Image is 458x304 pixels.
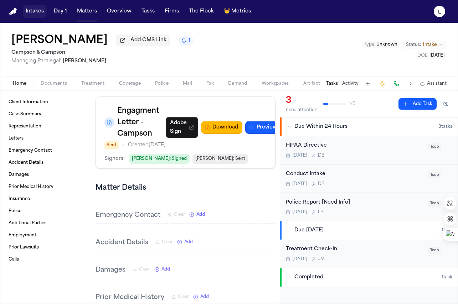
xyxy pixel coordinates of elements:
[415,52,447,59] button: Edit DOL: 2025-08-02
[162,5,182,18] button: Firms
[51,5,70,18] a: Day 1
[6,181,85,193] a: Prior Medical History
[6,254,85,265] a: Calls
[201,121,242,134] button: Download
[286,107,318,113] div: need attention
[280,193,458,221] div: Open task: Police Report [Need Info]
[6,205,85,217] a: Police
[74,5,100,18] button: Matters
[286,142,424,150] div: HIPAA Directive
[429,53,444,58] span: [DATE]
[63,58,106,64] span: [PERSON_NAME]
[6,169,85,180] a: Damages
[117,105,166,140] h3: Engagment Letter - Campson
[11,58,61,64] span: Managing Paralegal:
[318,153,325,158] span: D B
[104,154,125,163] p: Signers:
[96,238,148,248] h3: Accident Details
[280,240,458,268] div: Open task: Treatment Check-In
[406,42,421,48] span: Status:
[189,212,205,217] button: Add New
[104,5,134,18] button: Overview
[206,81,214,87] span: Fax
[286,95,318,106] div: 3
[139,5,158,18] button: Tasks
[442,274,452,280] span: 1 task
[292,153,307,158] span: [DATE]
[376,42,397,47] span: Unknown
[342,81,359,87] button: Activity
[228,81,247,87] span: Demand
[423,42,437,48] span: Intake
[130,37,166,44] span: Add CMS Link
[402,41,447,49] button: Change status from Intake
[398,98,437,110] button: Add Task
[428,247,441,254] span: Todo
[6,230,85,241] a: Employment
[428,200,441,207] span: Todo
[280,221,458,240] button: Due [DATE]1task
[128,141,166,150] p: Created [DATE]
[262,81,289,87] span: Workspaces
[280,164,458,193] div: Open task: Conduct Intake
[428,143,441,150] span: Todo
[168,212,185,217] button: Clear Emergency Contact
[318,209,324,215] span: L B
[362,41,400,48] button: Edit Type: Unknown
[318,256,325,262] span: J M
[179,36,193,45] button: 1 active task
[11,34,108,47] button: Edit matter name
[417,53,428,58] span: DOL :
[177,239,193,245] button: Add New
[133,267,150,272] button: Clear Damages
[303,81,323,87] span: Artifacts
[183,81,192,87] span: Mail
[442,227,452,233] span: 1 task
[245,121,282,134] button: Preview
[280,136,458,164] div: Open task: HIPAA Directive
[286,199,424,207] div: Police Report [Need Info]
[155,81,169,87] span: Police
[155,239,173,245] button: Clear Accident Details
[349,101,355,107] span: 1 / 5
[6,217,85,229] a: Additional Parties
[280,268,458,287] button: Completed1task
[171,294,189,300] button: Clear Prior Medical History
[162,239,173,245] span: Clear
[391,79,401,89] button: Make a Call
[6,121,85,132] a: Representation
[11,48,193,57] h2: Campson & Campson
[9,8,17,15] img: Finch Logo
[427,81,447,87] span: Assistant
[363,79,373,89] button: Add Task
[294,274,323,281] span: Completed
[439,98,452,110] button: Hide completed tasks (⌘⇧H)
[200,294,209,300] span: Add
[6,96,85,108] a: Client Information
[193,294,209,300] button: Add New
[221,5,254,18] button: crownMetrics
[154,267,170,272] button: Add New
[41,81,67,87] span: Documents
[6,109,85,120] a: Case Summary
[318,181,325,187] span: D B
[116,35,170,46] button: Add CMS Link
[122,141,124,150] span: •
[96,293,164,303] h3: Prior Medical History
[189,38,190,43] span: 1
[161,267,170,272] span: Add
[119,81,141,87] span: Coverage
[280,117,458,136] button: Due Within 24 Hours3tasks
[186,5,217,18] button: The Flock
[6,133,85,144] a: Letters
[166,117,198,138] a: Adobe Sign
[286,245,424,253] div: Treatment Check-In
[6,157,85,168] a: Accident Details
[192,154,248,164] span: [PERSON_NAME] : Sent
[196,212,205,217] span: Add
[292,181,307,187] span: [DATE]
